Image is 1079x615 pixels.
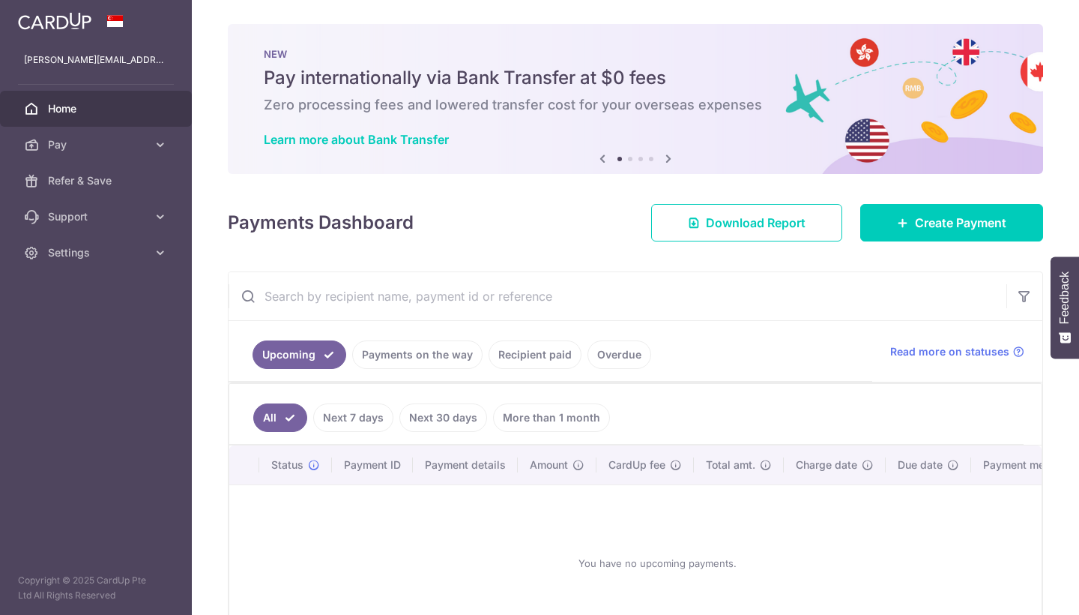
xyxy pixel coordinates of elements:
[253,403,307,432] a: All
[332,445,413,484] th: Payment ID
[271,457,303,472] span: Status
[587,340,651,369] a: Overdue
[608,457,665,472] span: CardUp fee
[651,204,842,241] a: Download Report
[264,96,1007,114] h6: Zero processing fees and lowered transfer cost for your overseas expenses
[264,48,1007,60] p: NEW
[228,209,414,236] h4: Payments Dashboard
[915,214,1006,232] span: Create Payment
[48,245,147,260] span: Settings
[48,209,147,224] span: Support
[898,457,943,472] span: Due date
[796,457,857,472] span: Charge date
[48,137,147,152] span: Pay
[264,66,1007,90] h5: Pay internationally via Bank Transfer at $0 fees
[48,173,147,188] span: Refer & Save
[890,344,1009,359] span: Read more on statuses
[706,214,806,232] span: Download Report
[1058,271,1072,324] span: Feedback
[313,403,393,432] a: Next 7 days
[399,403,487,432] a: Next 30 days
[264,132,449,147] a: Learn more about Bank Transfer
[706,457,755,472] span: Total amt.
[48,101,147,116] span: Home
[18,12,91,30] img: CardUp
[489,340,581,369] a: Recipient paid
[229,272,1006,320] input: Search by recipient name, payment id or reference
[530,457,568,472] span: Amount
[352,340,483,369] a: Payments on the way
[890,344,1024,359] a: Read more on statuses
[1051,256,1079,358] button: Feedback - Show survey
[493,403,610,432] a: More than 1 month
[413,445,518,484] th: Payment details
[860,204,1043,241] a: Create Payment
[24,52,168,67] p: [PERSON_NAME][EMAIL_ADDRESS][DOMAIN_NAME]
[228,24,1043,174] img: Bank transfer banner
[253,340,346,369] a: Upcoming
